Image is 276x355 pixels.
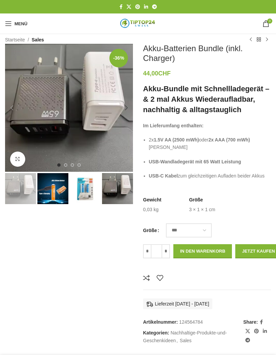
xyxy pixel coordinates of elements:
div: Previous slide [5,101,19,115]
p: zum gleichzeitigen Aufladen beider Akkus [149,172,271,180]
li: Go to slide 3 [71,163,74,167]
li: Go to slide 4 [77,163,81,167]
strong: Akku-Bundle mit Schnellladegerät – & 2 mal Akkus Wiederaufladbar, nachhaltig & alltagstauglich [143,85,269,114]
span: Kategorien: [143,330,169,335]
strong: 1.5V AA (2500 mWh) [154,137,199,142]
a: LinkedIn Social Link [142,2,150,11]
input: Produktmenge [151,244,162,258]
li: Go to slide 1 [57,163,61,167]
nav: Breadcrumb [5,36,44,43]
div: 1 / 4 [4,44,134,172]
a: Telegram Social Link [150,2,159,11]
td: 0,03 kg [143,206,159,213]
td: 3 × 1 × 1 cm [189,206,215,213]
a: Pinterest Social Link [133,2,142,11]
button: In den Warenkorb [173,244,232,258]
img: Akkus mit USB C Anschluss und Ladekabel [70,173,101,204]
span: -36% [109,49,128,67]
img: Akku-Batterien Bundle (inkl. Charger) – Bild 4 [102,173,133,204]
span: 124564784 [179,319,203,325]
span: Artikelnummer: [143,319,178,325]
span: CHF [158,70,171,77]
a: Sales [180,338,192,343]
a: Mobiles Menü öffnen [2,17,31,30]
a: X Social Link [243,327,252,336]
strong: Im Lieferumfang enthalten: [143,123,204,128]
div: Next slide [119,101,133,115]
a: Nachhaltige-Produkte-und-Geschenkideen [143,330,227,343]
div: 4 / 4 [101,173,134,204]
a: Facebook Social Link [258,318,265,327]
li: Go to slide 2 [64,163,67,167]
img: Akku-Batterien Bundle (inkl. Charger) – Bild 2 [37,173,68,204]
img: Akku-Batterien Bundle (inkl. Charger) [5,173,36,204]
label: Größe [143,227,159,234]
a: Logo der Website [114,21,162,26]
span: , [176,337,178,344]
bdi: 44,00 [143,70,171,77]
div: 3 / 4 [69,173,101,204]
a: Facebook Social Link [117,2,125,11]
a: Sales [32,36,44,43]
span: Größe [189,197,203,203]
a: Vorheriges Produkt [247,36,255,44]
h1: Akku-Batterien Bundle (inkl. Charger) [143,44,271,63]
span: Menü [14,22,27,26]
strong: USB-C Kabel [149,173,178,179]
span: Gewicht [143,197,161,203]
span: 0 [267,19,272,24]
a: LinkedIn Social Link [261,327,269,336]
table: Produktdetails [143,197,271,213]
a: Pinterest Social Link [252,327,261,336]
p: 2x oder [PERSON_NAME] [149,136,271,151]
strong: USB-Wandladegerät mit 65 Watt Leistung [149,159,241,164]
a: Telegram Social Link [243,336,252,345]
div: Lieferzeit [DATE] - [DATE] [143,298,212,309]
div: 1 / 4 [4,173,37,204]
strong: 2x AAA (700 mWh) [208,137,250,142]
div: 2 / 4 [37,173,69,204]
img: 65 Watt USb Wandlandegerät [5,44,133,172]
a: 0 [259,17,273,30]
a: Nächstes Produkt [263,36,271,44]
a: Startseite [5,36,25,43]
a: X Social Link [125,2,133,11]
span: Share: [243,318,258,326]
